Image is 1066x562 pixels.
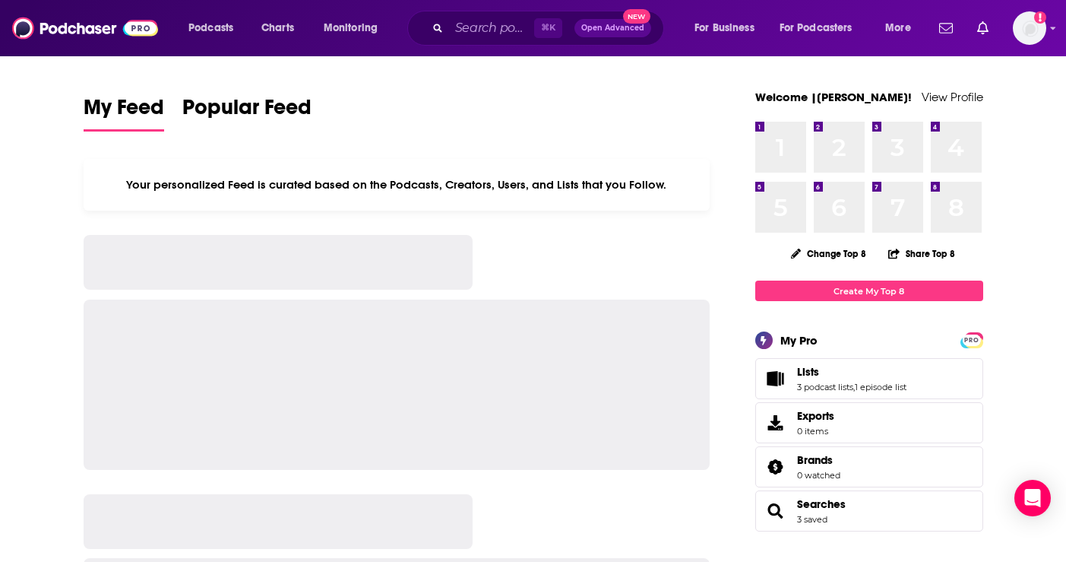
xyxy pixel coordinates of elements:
[797,365,906,379] a: Lists
[581,24,644,32] span: Open Advanced
[971,15,995,41] a: Show notifications dropdown
[887,239,956,268] button: Share Top 8
[324,17,378,39] span: Monitoring
[261,17,294,39] span: Charts
[963,335,981,346] span: PRO
[875,16,930,40] button: open menu
[797,497,846,511] a: Searches
[922,90,983,104] a: View Profile
[761,412,791,433] span: Exports
[780,17,852,39] span: For Podcasters
[933,15,959,41] a: Show notifications dropdown
[797,365,819,379] span: Lists
[188,17,233,39] span: Podcasts
[534,18,562,38] span: ⌘ K
[178,16,253,40] button: open menu
[755,90,912,104] a: Welcome |[PERSON_NAME]!
[422,11,679,46] div: Search podcasts, credits, & more...
[251,16,303,40] a: Charts
[755,281,983,301] a: Create My Top 8
[84,94,164,132] a: My Feed
[797,453,840,467] a: Brands
[755,491,983,532] span: Searches
[84,94,164,129] span: My Feed
[1013,11,1046,45] img: User Profile
[782,244,876,263] button: Change Top 8
[761,500,791,522] a: Searches
[885,17,911,39] span: More
[797,409,834,423] span: Exports
[182,94,312,129] span: Popular Feed
[755,402,983,443] a: Exports
[761,456,791,478] a: Brands
[853,382,855,392] span: ,
[449,16,534,40] input: Search podcasts, credits, & more...
[755,358,983,399] span: Lists
[761,368,791,389] a: Lists
[797,426,834,437] span: 0 items
[313,16,397,40] button: open menu
[855,382,906,392] a: 1 episode list
[755,446,983,487] span: Brands
[574,19,651,37] button: Open AdvancedNew
[12,14,158,43] img: Podchaser - Follow, Share and Rate Podcasts
[84,159,710,211] div: Your personalized Feed is curated based on the Podcasts, Creators, Users, and Lists that you Follow.
[963,334,981,345] a: PRO
[780,333,818,348] div: My Pro
[694,17,754,39] span: For Business
[182,94,312,132] a: Popular Feed
[684,16,773,40] button: open menu
[797,453,833,467] span: Brands
[797,514,827,525] a: 3 saved
[797,382,853,392] a: 3 podcast lists
[1014,480,1051,516] div: Open Intercom Messenger
[1013,11,1046,45] span: Logged in as Ruth_Nebius
[797,470,840,481] a: 0 watched
[623,9,650,24] span: New
[1034,11,1046,24] svg: Add a profile image
[1013,11,1046,45] button: Show profile menu
[770,16,875,40] button: open menu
